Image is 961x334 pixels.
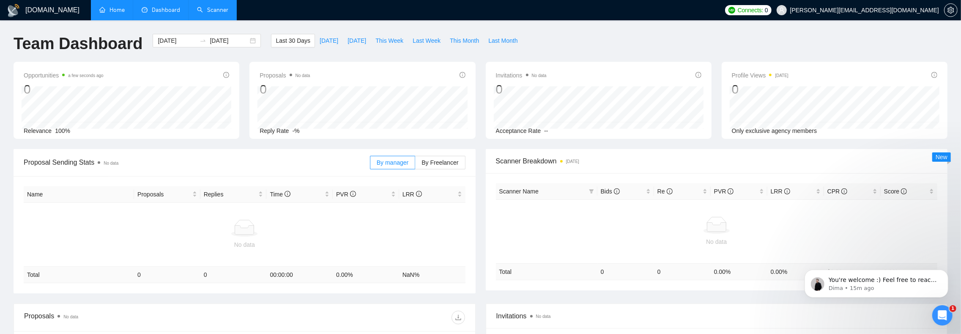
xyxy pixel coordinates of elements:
[14,149,129,164] b: [PERSON_NAME][EMAIL_ADDRESS][DOMAIN_NAME]
[223,72,229,78] span: info-circle
[200,267,267,283] td: 0
[152,6,180,14] span: Dashboard
[657,188,673,195] span: Re
[399,267,465,283] td: NaN %
[667,188,673,194] span: info-circle
[24,267,134,283] td: Total
[614,188,620,194] span: info-circle
[402,191,422,198] span: LRR
[200,186,267,203] th: Replies
[738,6,763,15] span: Connects:
[13,269,20,276] button: Emoji picker
[728,7,735,14] img: upwork-logo.png
[14,29,132,45] div: As a previous customer of GigRadar, you are eligible for special terms 👇
[496,263,597,280] td: Total
[30,246,162,298] div: Hello [PERSON_NAME], I would like to reactivate my account ;) is it a way I can get a first week ...
[765,6,768,15] span: 0
[496,127,541,134] span: Acceptance Rate
[134,267,200,283] td: 0
[24,157,370,168] span: Proposal Sending Stats
[46,63,156,71] div: I would like to reactivate my account
[371,34,408,47] button: This Week
[732,127,817,134] span: Only exclusive agency members
[452,314,465,321] span: download
[27,269,33,276] button: Gif picker
[496,81,547,97] div: 0
[134,186,200,203] th: Proposals
[544,127,548,134] span: --
[597,263,654,280] td: 0
[932,305,953,326] iframe: Intercom live chat
[931,72,937,78] span: info-circle
[944,7,958,14] a: setting
[496,70,547,80] span: Invitations
[350,191,356,197] span: info-circle
[587,185,596,198] span: filter
[99,6,125,14] a: homeHome
[784,188,790,194] span: info-circle
[7,177,162,196] div: Nazar says…
[145,266,159,279] button: Send a message…
[901,188,907,194] span: info-circle
[27,240,462,249] div: No data
[499,188,539,195] span: Scanner Name
[775,73,788,78] time: [DATE]
[7,4,20,17] img: logo
[270,191,290,198] span: Time
[566,159,579,164] time: [DATE]
[732,81,789,97] div: 0
[841,188,847,194] span: info-circle
[950,305,956,312] span: 1
[7,246,162,305] div: vladyslav.didukh@dastellar.com says…
[695,72,701,78] span: info-circle
[315,34,343,47] button: [DATE]
[422,159,458,166] span: By Freelancer
[496,156,938,166] span: Scanner Breakdown
[293,127,300,134] span: -%
[375,36,403,45] span: This Week
[63,315,78,319] span: No data
[5,3,22,19] button: go back
[771,188,790,195] span: LRR
[14,218,132,235] div: Please allow me a couple of minutes to check everything in detail 🖥️🔍
[104,161,118,166] span: No data
[24,186,134,203] th: Name
[333,267,399,283] td: 0.00 %
[589,189,594,194] span: filter
[450,36,479,45] span: This Month
[445,34,484,47] button: This Month
[7,58,162,83] div: vladyslav.didukh@dastellar.com says…
[271,34,315,47] button: Last 30 Days
[14,124,132,165] div: The team will get back to you on this. Our usual reply time is under 1 minute. You'll get replies...
[137,190,191,199] span: Proposals
[767,263,824,280] td: 0.00 %
[827,188,847,195] span: CPR
[779,7,785,13] span: user
[7,119,139,170] div: The team will get back to you on this. Our usual reply time is under 1 minute.You'll get replies ...
[792,252,961,311] iframe: Intercom notifications message
[24,81,104,97] div: 0
[7,119,162,177] div: AI Assistant from GigRadar 📡 says…
[320,36,338,45] span: [DATE]
[348,36,366,45] span: [DATE]
[132,3,148,19] button: Home
[14,202,132,218] div: Hello! I’m Nazar, and I’ll gladly support you with your request 😊
[14,34,142,54] h1: Team Dashboard
[210,36,248,45] input: End date
[7,196,139,240] div: Hello! I’m Nazar, and I’ll gladly support you with your request 😊Please allow me a couple of minu...
[416,191,422,197] span: info-circle
[452,311,465,324] button: download
[936,154,947,160] span: New
[260,81,310,97] div: 0
[52,179,129,186] div: joined the conversation
[260,127,289,134] span: Reply Rate
[728,188,734,194] span: info-circle
[260,70,310,80] span: Proposals
[711,263,767,280] td: 0.00 %
[14,88,132,113] div: We will reach out to your account manager and they will connect with you ASAP.
[197,6,228,14] a: searchScanner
